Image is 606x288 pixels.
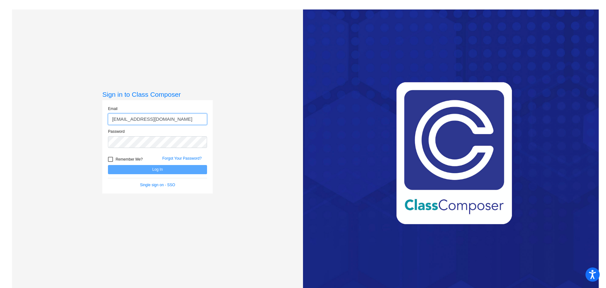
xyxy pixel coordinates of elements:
h3: Sign in to Class Composer [102,90,213,98]
a: Single sign on - SSO [140,183,175,187]
label: Password [108,129,125,134]
button: Log In [108,165,207,174]
span: Remember Me? [116,156,143,163]
label: Email [108,106,117,112]
a: Forgot Your Password? [162,156,202,161]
